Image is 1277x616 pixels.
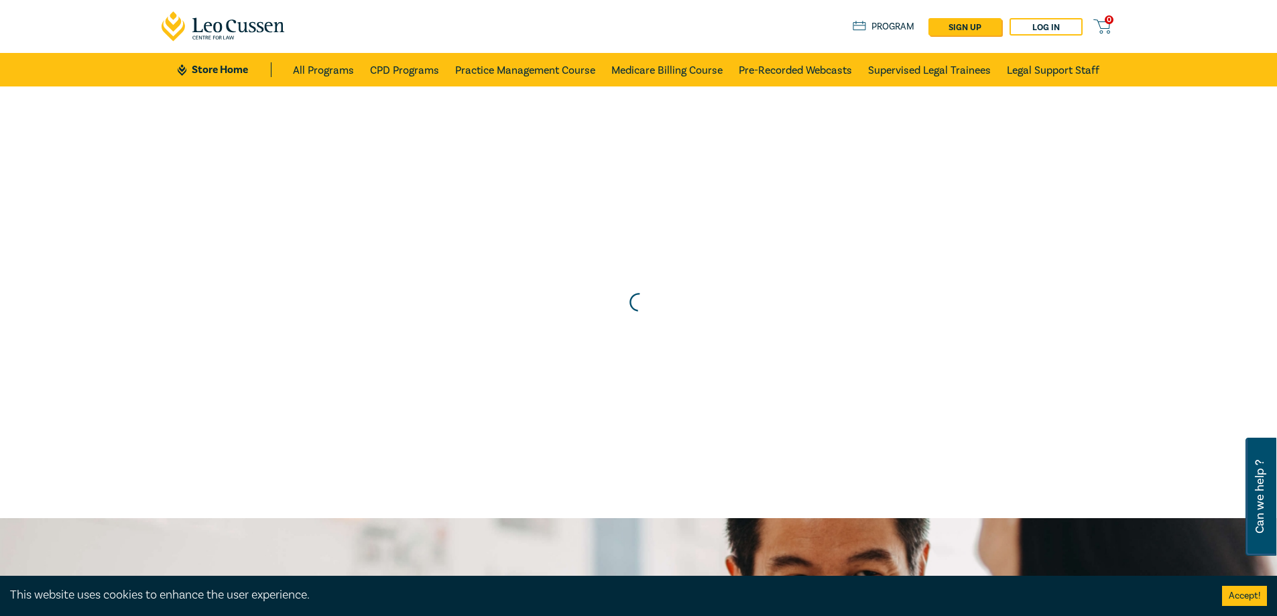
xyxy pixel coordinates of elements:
[611,53,723,86] a: Medicare Billing Course
[455,53,595,86] a: Practice Management Course
[1105,15,1113,24] span: 0
[1222,586,1267,606] button: Accept cookies
[1010,18,1083,36] a: Log in
[739,53,852,86] a: Pre-Recorded Webcasts
[928,18,1001,36] a: sign up
[370,53,439,86] a: CPD Programs
[293,53,354,86] a: All Programs
[10,587,1202,604] div: This website uses cookies to enhance the user experience.
[1254,446,1266,548] span: Can we help ?
[178,62,271,77] a: Store Home
[868,53,991,86] a: Supervised Legal Trainees
[853,19,915,34] a: Program
[1007,53,1099,86] a: Legal Support Staff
